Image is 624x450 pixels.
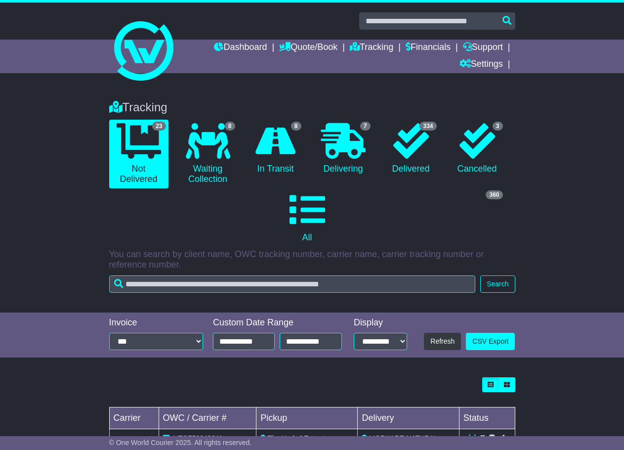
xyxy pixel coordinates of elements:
span: VFQZ50043641 [173,434,223,442]
a: Financials [406,40,451,56]
a: Settings [459,56,503,73]
span: 334 [419,122,436,131]
td: Carrier [109,407,159,429]
div: Display [354,317,407,328]
a: 334 Delivered [383,120,439,178]
button: Refresh [424,333,461,350]
a: Support [463,40,503,56]
span: 23 [152,122,166,131]
span: 8 [225,122,235,131]
a: 3 Cancelled [449,120,505,178]
span: 3 [493,122,503,131]
td: Delivery [358,407,459,429]
div: Invoice [109,317,204,328]
a: 8 In Transit [248,120,304,178]
p: You can search by client name, OWC tracking number, carrier name, carrier tracking number or refe... [109,249,515,270]
a: 7 Delivering [314,120,373,178]
td: Pickup [256,407,358,429]
td: OWC / Carrier # [159,407,256,429]
a: Tracking [350,40,393,56]
div: Custom Date Range [213,317,342,328]
a: 23 Not Delivered [109,120,168,188]
span: 7 [360,122,371,131]
td: Status [459,407,515,429]
a: CSV Export [466,333,515,350]
span: © One World Courier 2025. All rights reserved. [109,439,252,447]
button: Search [480,275,515,293]
a: Quote/Book [279,40,337,56]
div: Tracking [104,100,520,115]
span: 8 [291,122,301,131]
a: 360 All [109,188,505,247]
a: 8 Waiting Collection [178,120,238,188]
span: 360 [486,190,502,199]
a: Dashboard [214,40,267,56]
